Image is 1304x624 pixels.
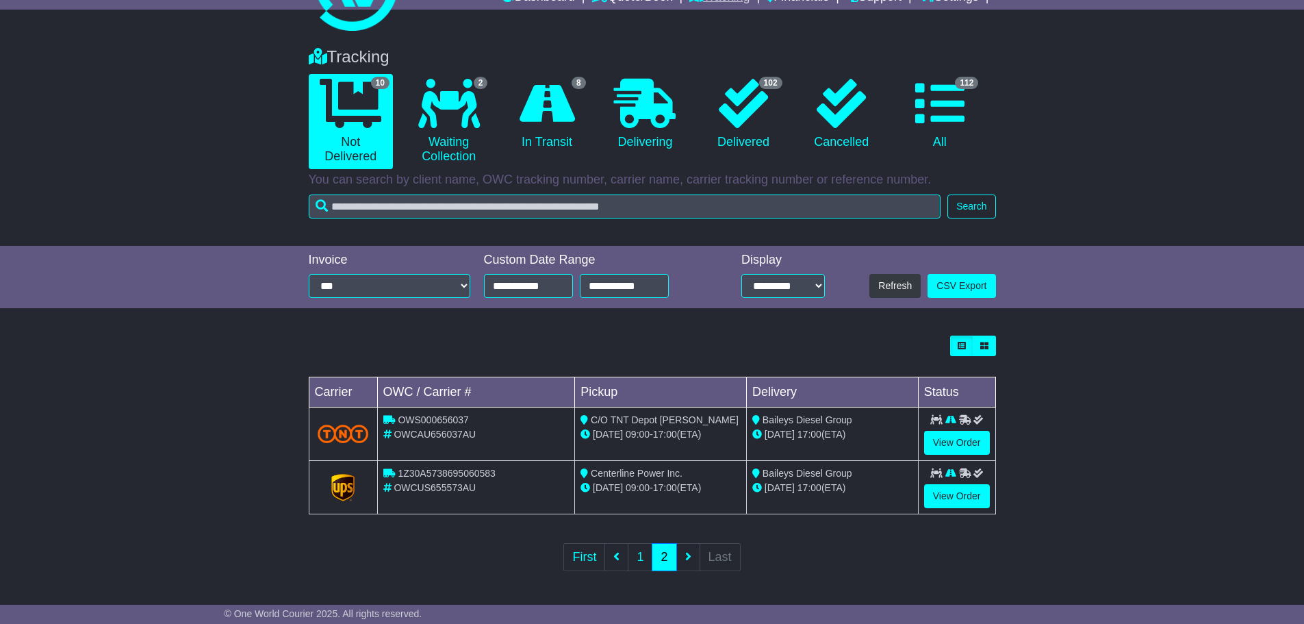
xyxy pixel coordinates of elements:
[591,414,739,425] span: C/O TNT Depot [PERSON_NAME]
[800,74,884,155] a: Cancelled
[225,608,422,619] span: © One World Courier 2025. All rights reserved.
[869,274,921,298] button: Refresh
[593,429,623,440] span: [DATE]
[484,253,704,268] div: Custom Date Range
[309,377,377,408] td: Carrier
[759,77,782,89] span: 102
[947,195,995,219] button: Search
[504,74,589,155] a: 8 In Transit
[746,377,918,408] td: Delivery
[394,482,476,493] span: OWCUS655573AU
[580,427,741,442] div: - (ETA)
[398,414,469,425] span: OWS000656037
[591,468,682,479] span: Centerline Power Inc.
[394,429,476,440] span: OWCAU656037AU
[318,425,369,443] img: TNT_Domestic.png
[626,429,650,440] span: 09:00
[741,253,825,268] div: Display
[593,482,623,493] span: [DATE]
[575,377,747,408] td: Pickup
[377,377,575,408] td: OWC / Carrier #
[955,77,978,89] span: 112
[765,482,795,493] span: [DATE]
[407,74,491,169] a: 2 Waiting Collection
[628,543,652,571] a: 1
[924,484,990,508] a: View Order
[752,481,912,495] div: (ETA)
[897,74,982,155] a: 112 All
[763,414,852,425] span: Baileys Diesel Group
[652,543,676,571] a: 2
[309,74,393,169] a: 10 Not Delivered
[763,468,852,479] span: Baileys Diesel Group
[371,77,389,89] span: 10
[309,173,996,188] p: You can search by client name, OWC tracking number, carrier name, carrier tracking number or refe...
[626,482,650,493] span: 09:00
[918,377,995,408] td: Status
[572,77,586,89] span: 8
[928,274,995,298] a: CSV Export
[924,431,990,455] a: View Order
[580,481,741,495] div: - (ETA)
[563,543,605,571] a: First
[309,253,470,268] div: Invoice
[765,429,795,440] span: [DATE]
[653,482,677,493] span: 17:00
[302,47,1003,67] div: Tracking
[752,427,912,442] div: (ETA)
[398,468,495,479] span: 1Z30A5738695060583
[653,429,677,440] span: 17:00
[797,482,821,493] span: 17:00
[474,77,488,89] span: 2
[331,474,355,501] img: GetCarrierServiceLogo
[603,74,687,155] a: Delivering
[797,429,821,440] span: 17:00
[701,74,785,155] a: 102 Delivered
